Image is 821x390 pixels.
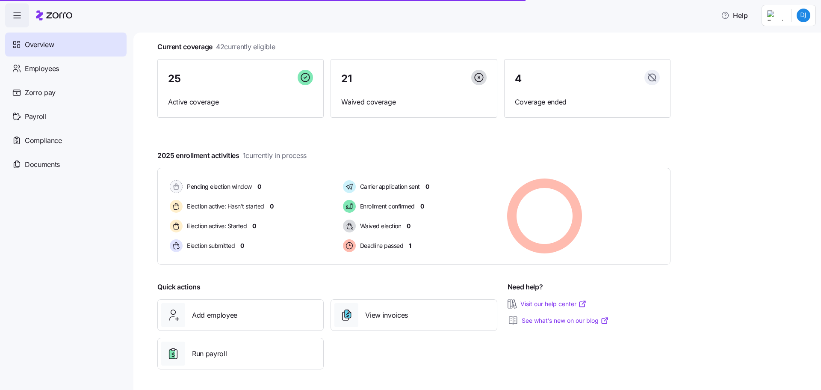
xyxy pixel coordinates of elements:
span: Carrier application sent [357,182,420,191]
span: 0 [252,222,256,230]
span: 2025 enrollment activities [157,150,307,161]
span: Pending election window [184,182,252,191]
img: Employer logo [767,10,784,21]
span: Help [721,10,748,21]
a: Documents [5,152,127,176]
span: 0 [257,182,261,191]
span: Zorro pay [25,87,56,98]
span: 1 currently in process [243,150,307,161]
span: Add employee [192,310,237,321]
span: 21 [341,74,351,84]
span: Payroll [25,111,46,122]
span: Election active: Started [184,222,247,230]
a: Visit our help center [520,300,587,308]
span: Run payroll [192,348,227,359]
span: Deadline passed [357,241,404,250]
span: 4 [515,74,522,84]
span: 0 [270,202,274,211]
span: Need help? [508,282,543,292]
span: 0 [425,182,429,191]
a: Zorro pay [5,80,127,104]
span: Election submitted [184,241,235,250]
span: 25 [168,74,180,84]
span: Waived election [357,222,402,230]
span: 42 currently eligible [216,42,275,52]
span: Documents [25,159,60,170]
span: 1 [409,241,411,250]
a: Payroll [5,104,127,128]
span: Waived coverage [341,97,486,107]
button: Help [714,7,755,24]
a: Overview [5,33,127,57]
span: Overview [25,39,54,50]
span: Employees [25,63,59,74]
img: 24763c669a499f77c4cab328a495e9b9 [797,9,810,22]
span: Coverage ended [515,97,660,107]
span: Active coverage [168,97,313,107]
a: See what’s new on our blog [522,316,609,325]
span: 0 [240,241,244,250]
span: Current coverage [157,42,275,52]
span: Election active: Hasn't started [184,202,264,211]
a: Compliance [5,128,127,152]
span: 0 [420,202,424,211]
span: 0 [407,222,410,230]
a: Employees [5,57,127,80]
span: View invoices [365,310,408,321]
span: Quick actions [157,282,201,292]
span: Enrollment confirmed [357,202,415,211]
span: Compliance [25,135,62,146]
